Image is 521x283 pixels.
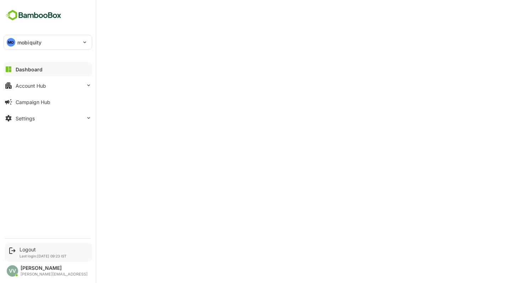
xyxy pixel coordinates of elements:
[4,111,92,125] button: Settings
[4,95,92,109] button: Campaign Hub
[4,35,92,49] div: MOmobiquity
[4,78,92,93] button: Account Hub
[17,39,41,46] p: mobiquity
[19,254,67,258] p: Last login: [DATE] 09:23 IST
[16,66,43,72] div: Dashboard
[19,246,67,252] div: Logout
[16,99,50,105] div: Campaign Hub
[21,272,88,277] div: [PERSON_NAME][EMAIL_ADDRESS]
[4,62,92,76] button: Dashboard
[7,265,18,277] div: VV
[16,83,46,89] div: Account Hub
[16,115,35,121] div: Settings
[21,265,88,271] div: [PERSON_NAME]
[7,38,15,47] div: MO
[4,9,63,22] img: BambooboxFullLogoMark.5f36c76dfaba33ec1ec1367b70bb1252.svg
